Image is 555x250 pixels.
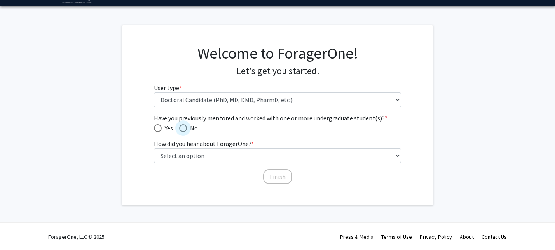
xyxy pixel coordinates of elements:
[154,123,401,133] mat-radio-group: Have you previously mentored and worked with one or more undergraduate student(s)?
[154,44,401,62] h1: Welcome to ForagerOne!
[187,123,198,133] span: No
[154,113,401,123] span: Have you previously mentored and worked with one or more undergraduate student(s)?
[381,233,412,240] a: Terms of Use
[154,66,401,77] h4: Let's get you started.
[162,123,173,133] span: Yes
[420,233,452,240] a: Privacy Policy
[154,83,182,92] label: User type
[482,233,507,240] a: Contact Us
[263,169,292,184] button: Finish
[460,233,474,240] a: About
[154,139,254,148] label: How did you hear about ForagerOne?
[340,233,373,240] a: Press & Media
[6,215,33,244] iframe: Chat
